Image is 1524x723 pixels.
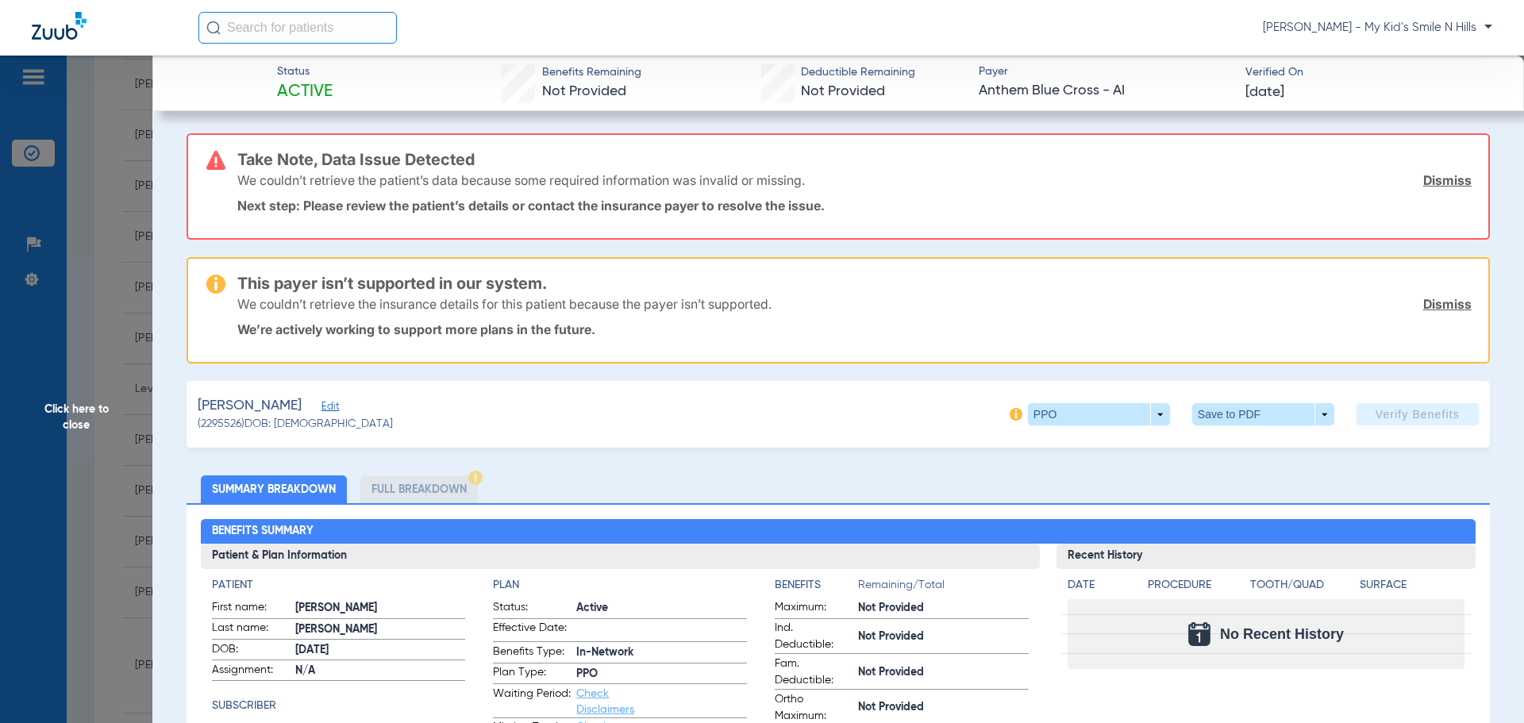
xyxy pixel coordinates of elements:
span: [PERSON_NAME] [295,621,466,638]
img: Search Icon [206,21,221,35]
span: (2295526) DOB: [DEMOGRAPHIC_DATA] [198,416,393,433]
span: Status [277,63,333,80]
iframe: Chat Widget [1445,647,1524,723]
a: Dismiss [1423,172,1472,188]
span: DOB: [212,641,290,660]
span: Assignment: [212,662,290,681]
img: Hazard [468,471,483,485]
button: PPO [1028,403,1170,425]
span: PPO [576,666,747,683]
span: Effective Date: [493,620,571,641]
img: error-icon [206,151,225,170]
span: [PERSON_NAME] [295,600,466,617]
li: Summary Breakdown [201,475,347,503]
img: warning-icon [206,275,225,294]
li: Full Breakdown [360,475,478,503]
h3: Take Note, Data Issue Detected [237,152,1472,167]
h4: Date [1068,577,1134,594]
span: Deductible Remaining [801,64,915,81]
h4: Subscriber [212,698,466,714]
span: First name: [212,599,290,618]
span: [DATE] [1245,83,1284,102]
span: [PERSON_NAME] [198,396,302,416]
span: No Recent History [1220,626,1344,642]
span: Last name: [212,620,290,639]
app-breakdown-title: Benefits [775,577,858,599]
span: Not Provided [858,629,1029,645]
app-breakdown-title: Surface [1360,577,1464,599]
img: Calendar [1188,622,1210,646]
input: Search for patients [198,12,397,44]
span: Fam. Deductible: [775,656,852,689]
span: Maximum: [775,599,852,618]
p: We couldn’t retrieve the insurance details for this patient because the payer isn’t supported. [237,296,772,312]
span: Not Provided [858,600,1029,617]
span: [PERSON_NAME] - My Kid's Smile N Hills [1263,20,1492,36]
p: Next step: Please review the patient’s details or contact the insurance payer to resolve the issue. [237,198,1472,213]
img: info-icon [1010,408,1022,421]
h4: Tooth/Quad [1250,577,1355,594]
span: Not Provided [801,84,885,98]
span: Benefits Type: [493,644,571,663]
app-breakdown-title: Procedure [1148,577,1245,599]
span: Edit [321,401,336,416]
span: Active [277,81,333,103]
p: We’re actively working to support more plans in the future. [237,321,1472,337]
span: Not Provided [858,699,1029,716]
span: [DATE] [295,642,466,659]
a: Dismiss [1423,296,1472,312]
span: N/A [295,663,466,679]
span: Verified On [1245,64,1499,81]
h4: Benefits [775,577,858,594]
h4: Patient [212,577,466,594]
span: Active [576,600,747,617]
span: Not Provided [858,664,1029,681]
span: Benefits Remaining [542,64,641,81]
span: Payer [979,63,1232,80]
span: Not Provided [542,84,626,98]
app-breakdown-title: Date [1068,577,1134,599]
span: In-Network [576,644,747,661]
button: Save to PDF [1192,403,1334,425]
a: Check Disclaimers [576,688,634,715]
span: Remaining/Total [858,577,1029,599]
span: Status: [493,599,571,618]
h3: This payer isn’t supported in our system. [237,275,1472,291]
h2: Benefits Summary [201,519,1476,544]
app-breakdown-title: Tooth/Quad [1250,577,1355,599]
span: Anthem Blue Cross - AI [979,81,1232,101]
span: Plan Type: [493,664,571,683]
span: Ind. Deductible: [775,620,852,653]
h3: Patient & Plan Information [201,544,1040,569]
img: Zuub Logo [32,12,87,40]
h3: Recent History [1056,544,1476,569]
h4: Plan [493,577,747,594]
span: Waiting Period: [493,686,571,717]
h4: Procedure [1148,577,1245,594]
p: We couldn’t retrieve the patient’s data because some required information was invalid or missing. [237,172,805,188]
h4: Surface [1360,577,1464,594]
